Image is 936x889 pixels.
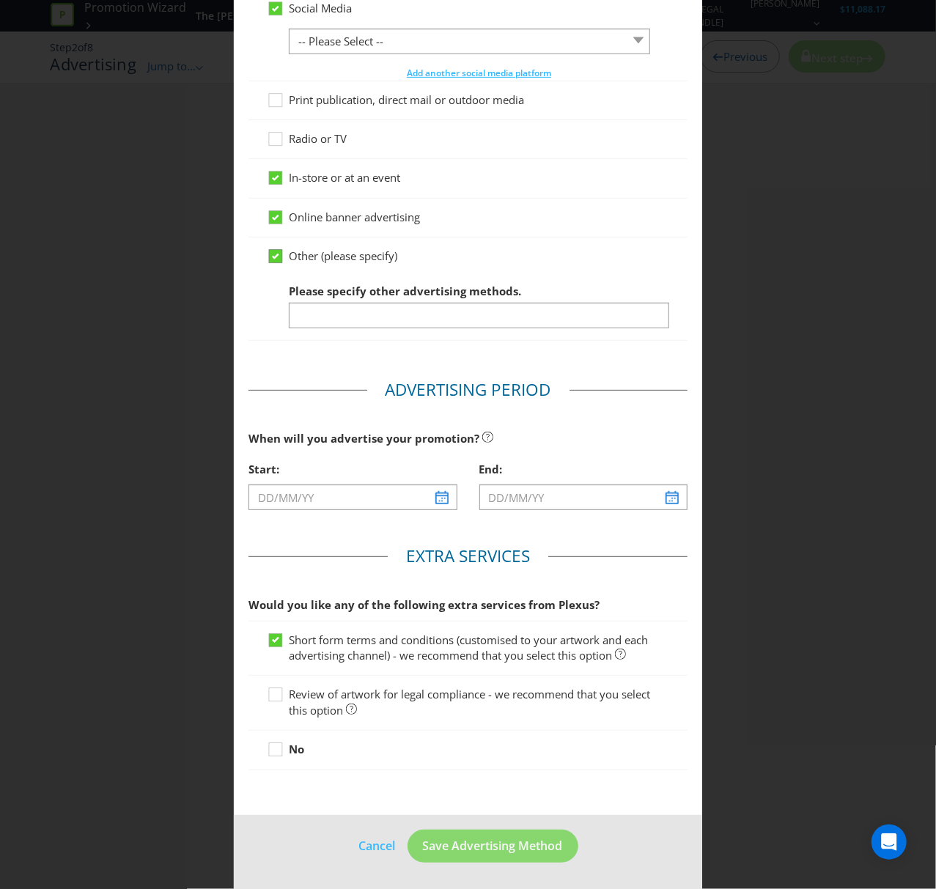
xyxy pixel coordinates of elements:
div: Open Intercom Messenger [871,825,907,860]
a: Cancel [358,837,397,855]
div: End: [479,454,688,484]
span: Add another social media platform [407,67,551,79]
span: Review of artwork for legal compliance - we recommend that you select this option [289,687,650,717]
span: When will you advertise your promotion? [248,431,479,446]
button: Save Advertising Method [408,830,578,863]
input: DD/MM/YY [479,484,688,510]
span: In-store or at an event [289,170,400,185]
div: Start: [248,454,457,484]
span: Online banner advertising [289,210,420,224]
legend: Advertising Period [367,378,570,402]
input: DD/MM/YY [248,484,457,510]
span: Short form terms and conditions (customised to your artwork and each advertising channel) - we re... [289,632,648,663]
span: Other (please specify) [289,248,397,263]
span: Radio or TV [289,131,347,146]
span: Would you like any of the following extra services from Plexus? [248,597,600,612]
span: Please specify other advertising methods. [289,284,521,298]
button: Add another social media platform [406,66,552,81]
span: Social Media [289,1,352,15]
legend: Extra Services [388,545,548,568]
strong: No [289,742,304,756]
span: Save Advertising Method [423,838,563,854]
span: Print publication, direct mail or outdoor media [289,92,524,107]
